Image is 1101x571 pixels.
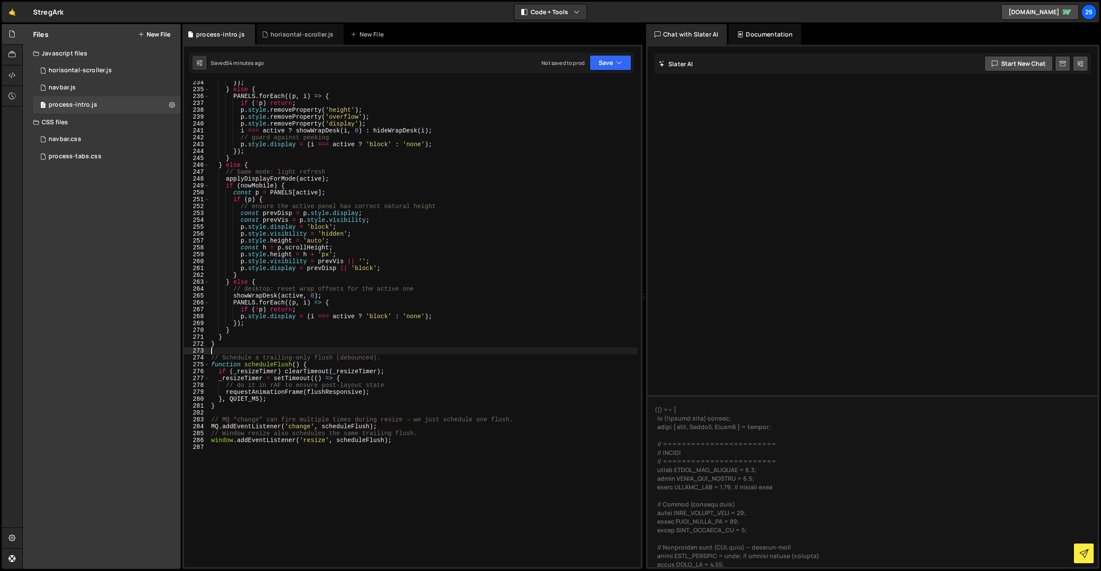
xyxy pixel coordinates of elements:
button: Start new chat [984,56,1053,71]
div: StregArk [33,7,64,17]
div: 274 [184,354,209,361]
button: New File [138,31,170,38]
button: Save [590,55,631,71]
div: 285 [184,430,209,437]
div: 260 [184,258,209,265]
div: 279 [184,389,209,396]
div: 255 [184,224,209,230]
div: 258 [184,244,209,251]
div: Documentation [729,24,801,45]
div: 259 [184,251,209,258]
div: 256 [184,230,209,237]
div: process-tabs.css [49,153,101,160]
button: Code + Tools [514,4,587,20]
div: 275 [184,361,209,368]
div: 262 [184,272,209,279]
div: 286 [184,437,209,444]
div: 254 [184,217,209,224]
div: 270 [184,327,209,334]
div: process-intro.js [49,101,97,109]
div: 277 [184,375,209,382]
div: 16690/45596.css [33,131,181,148]
div: 273 [184,347,209,354]
div: 271 [184,334,209,341]
div: 237 [184,100,209,107]
div: navbar.css [49,135,81,143]
div: 264 [184,285,209,292]
div: 265 [184,292,209,299]
div: Chat with Slater AI [646,24,727,45]
div: 263 [184,279,209,285]
div: 244 [184,148,209,155]
div: 240 [184,120,209,127]
div: 278 [184,382,209,389]
div: 269 [184,320,209,327]
div: 268 [184,313,209,320]
div: 281 [184,402,209,409]
div: 238 [184,107,209,114]
div: 282 [184,409,209,416]
a: 🤙 [2,2,23,22]
div: navbar.js [49,84,76,92]
div: 266 [184,299,209,306]
div: Saved [211,59,264,67]
h2: Files [33,30,49,39]
div: Javascript files [23,45,181,62]
div: 246 [184,162,209,169]
div: 242 [184,134,209,141]
div: 257 [184,237,209,244]
div: 253 [184,210,209,217]
a: [DOMAIN_NAME] [1001,4,1079,20]
div: 245 [184,155,209,162]
div: 234 [184,79,209,86]
div: 54 minutes ago [226,59,264,67]
div: 16690/47560.js [33,62,181,79]
div: horisontal-scroller.js [49,67,112,74]
div: 280 [184,396,209,402]
div: 267 [184,306,209,313]
div: 239 [184,114,209,120]
div: 287 [184,444,209,451]
div: 235 [184,86,209,93]
a: 29 [1081,4,1097,20]
div: 247 [184,169,209,175]
h2: Slater AI [659,60,693,68]
div: 236 [184,93,209,100]
div: 248 [184,175,209,182]
div: 252 [184,203,209,210]
span: 1 [40,102,46,109]
div: 16690/47286.css [33,148,181,165]
div: CSS files [23,114,181,131]
div: 16690/45597.js [33,79,181,96]
div: 283 [184,416,209,423]
div: 284 [184,423,209,430]
div: 243 [184,141,209,148]
div: 241 [184,127,209,134]
div: 250 [184,189,209,196]
div: horisontal-scroller.js [271,30,334,39]
div: 272 [184,341,209,347]
div: 276 [184,368,209,375]
div: process-intro.js [196,30,245,39]
div: 249 [184,182,209,189]
div: Not saved to prod [541,59,584,67]
div: New File [351,30,387,39]
div: 16690/47289.js [33,96,181,114]
div: 261 [184,265,209,272]
div: 251 [184,196,209,203]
